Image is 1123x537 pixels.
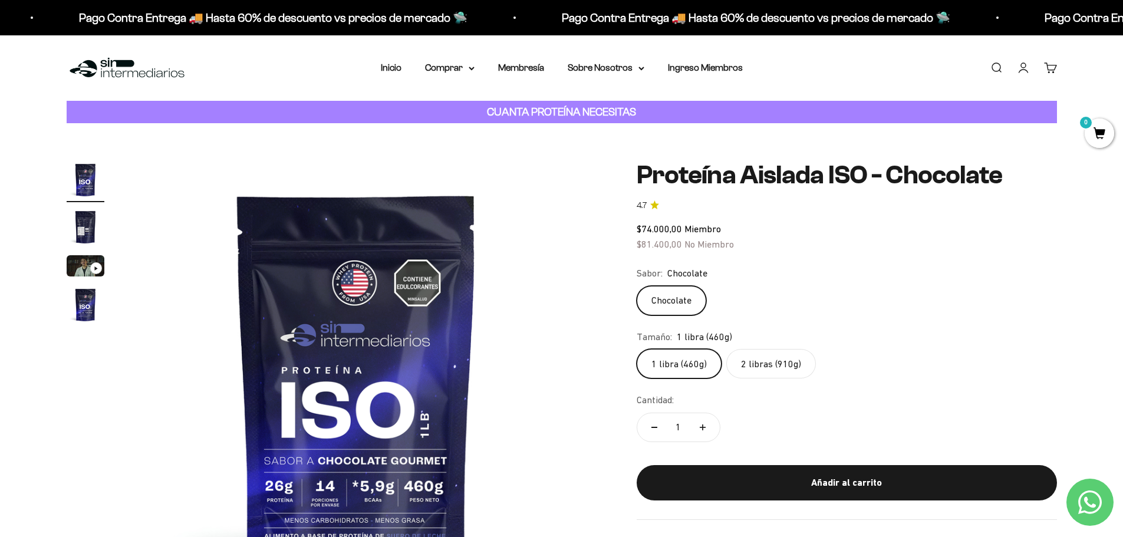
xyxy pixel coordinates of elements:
div: Añadir al carrito [660,475,1033,490]
div: Comparativa con otros productos similares [14,153,244,174]
div: Detalles sobre ingredientes "limpios" [14,83,244,103]
button: Enviar [192,203,244,223]
legend: Tamaño: [637,330,672,345]
button: Ir al artículo 3 [67,255,104,280]
a: Membresía [498,62,544,73]
span: 1 libra (460g) [677,330,732,345]
p: Pago Contra Entrega 🚚 Hasta 60% de descuento vs precios de mercado 🛸 [554,8,943,27]
div: Certificaciones de calidad [14,130,244,150]
span: Chocolate [667,266,707,281]
img: Proteína Aislada ISO - Chocolate [67,208,104,246]
span: 4.7 [637,199,647,212]
span: $74.000,00 [637,223,682,234]
img: Proteína Aislada ISO - Chocolate [67,161,104,199]
span: Enviar [193,203,243,223]
h1: Proteína Aislada ISO - Chocolate [637,161,1057,189]
img: Proteína Aislada ISO - Chocolate [67,286,104,324]
a: 4.74.7 de 5.0 estrellas [637,199,1057,212]
button: Reducir cantidad [637,413,671,442]
p: Pago Contra Entrega 🚚 Hasta 60% de descuento vs precios de mercado 🛸 [71,8,460,27]
input: Otra (por favor especifica) [39,177,243,197]
button: Ir al artículo 1 [67,161,104,202]
div: País de origen de ingredientes [14,106,244,127]
span: $81.400,00 [637,239,682,249]
button: Añadir al carrito [637,465,1057,500]
label: Cantidad: [637,393,674,408]
summary: Sobre Nosotros [568,60,644,75]
mark: 0 [1079,116,1093,130]
span: Miembro [684,223,721,234]
button: Ir al artículo 4 [67,286,104,327]
legend: Sabor: [637,266,663,281]
p: Para decidirte a comprar este suplemento, ¿qué información específica sobre su pureza, origen o c... [14,19,244,73]
button: Aumentar cantidad [686,413,720,442]
strong: CUANTA PROTEÍNA NECESITAS [487,106,636,118]
a: Ingreso Miembros [668,62,743,73]
a: 0 [1085,128,1114,141]
a: Inicio [381,62,401,73]
summary: Comprar [425,60,475,75]
span: No Miembro [684,239,734,249]
button: Ir al artículo 2 [67,208,104,249]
